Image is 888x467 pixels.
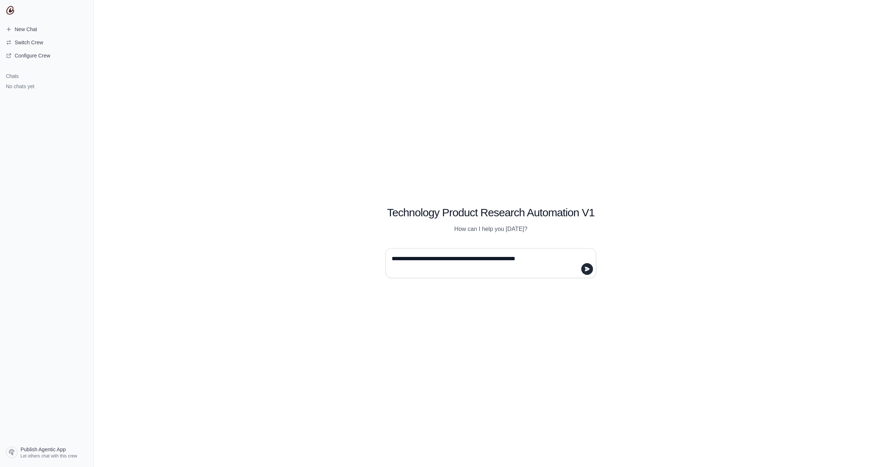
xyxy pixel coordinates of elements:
[851,432,888,467] iframe: Chat Widget
[15,52,50,59] span: Configure Crew
[3,50,90,61] a: Configure Crew
[385,225,596,233] p: How can I help you [DATE]?
[385,206,596,219] h1: Technology Product Research Automation V1
[3,444,90,461] a: Publish Agentic App Let others chat with this crew
[20,446,66,453] span: Publish Agentic App
[3,23,90,35] a: New Chat
[15,26,37,33] span: New Chat
[15,39,43,46] span: Switch Crew
[20,453,77,459] span: Let others chat with this crew
[3,37,90,48] button: Switch Crew
[6,6,15,15] img: CrewAI Logo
